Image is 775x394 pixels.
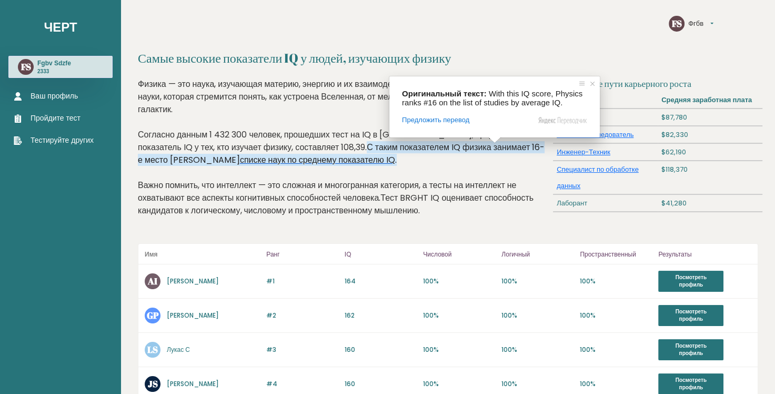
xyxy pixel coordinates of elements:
text: LS [147,343,158,356]
ya-tr-span: Посмотреть профиль [676,342,707,357]
div: $82,330 [658,126,762,143]
div: $62,190 [658,144,762,161]
p: 2333 [37,68,71,75]
ya-tr-span: Тест BRGHT IQ оценивает способность кандидатов к логическому, числовому и пространственному мышле... [138,192,534,216]
p: 100% [423,277,495,286]
p: 100% [501,379,573,389]
ya-tr-span: Имя [145,250,158,259]
p: 100% [580,345,652,354]
a: [PERSON_NAME] [167,311,219,320]
a: Ваш профиль [14,91,94,102]
button: Фгбв [688,18,713,29]
span: Оригинальный текст: [402,89,487,98]
p: 164 [345,277,417,286]
text: FS [672,17,682,29]
ya-tr-span: Ранг [266,250,279,259]
p: 100% [501,311,573,320]
a: [PERSON_NAME] [167,277,219,285]
ya-tr-span: Ваш профиль [31,91,78,102]
p: 100% [580,311,652,320]
ya-tr-span: Физика — это наука, изучающая материю, энергию и их взаимодействие. [138,78,420,90]
a: Специалист по обработке данных [557,164,639,191]
a: Лукас С [167,345,190,354]
ya-tr-span: . [395,154,397,166]
a: [PERSON_NAME] [167,379,219,388]
ya-tr-span: IQ [345,250,351,259]
a: Черт [44,18,77,35]
ya-tr-span: Самые высокие показатели IQ у людей, изучающих физику [138,50,451,66]
p: 100% [501,277,573,286]
p: 100% [580,379,652,389]
text: JS [148,378,158,390]
p: #3 [266,345,338,354]
ya-tr-span: Числовой [423,250,451,259]
ya-tr-span: Посмотреть профиль [676,376,707,391]
a: Тестируйте других [14,135,94,146]
text: AI [147,275,157,287]
a: Посмотреть профиль [658,305,723,326]
ya-tr-span: Возможные пути карьерного роста [557,77,691,90]
p: 100% [423,345,495,354]
ya-tr-span: Это фундаментальная отрасль науки, которая стремится понять, как устроена Вселенная, от мельчайши... [138,78,542,115]
ya-tr-span: Согласно данным 1 432 300 человек, прошедших тест на IQ в [GEOGRAPHIC_DATA], средний показатель I... [138,129,508,153]
ya-tr-span: Посмотреть профиль [676,273,707,289]
ya-tr-span: Тестируйте других [31,135,94,146]
text: GP [147,309,159,321]
p: 100% [580,277,652,286]
p: 100% [501,345,573,354]
a: Инженер-Техник [557,147,610,157]
ya-tr-span: Лаборант [557,198,587,208]
ya-tr-span: Результаты [658,250,691,259]
p: 100% [423,311,495,320]
a: Пройдите тест [14,113,94,124]
ya-tr-span: Средняя заработная плата [661,95,752,105]
ya-tr-span: Логичный [501,250,530,259]
ya-tr-span: С таким показателем IQ физика занимает 16-е место [PERSON_NAME] [138,141,545,166]
ya-tr-span: Фгбв [688,18,703,28]
p: 100% [423,379,495,389]
p: #1 [266,277,338,286]
div: $87,780 [658,109,762,126]
p: 162 [345,311,417,320]
div: $118,370 [658,161,762,194]
p: #4 [266,379,338,389]
a: Посмотреть профиль [658,271,723,292]
div: $41,280 [658,195,762,212]
span: With this IQ score, Physics ranks #16 on the list of studies by average IQ. [402,89,585,107]
ya-tr-span: Fgbv Sdzfe [37,60,71,67]
ya-tr-span: Пространственный [580,250,636,259]
ya-tr-span: Важно помнить, что интеллект — это сложная и многогранная категория, а тесты на интеллект не охва... [138,179,516,204]
a: списке наук по среднему показателю IQ [240,154,395,166]
p: #2 [266,311,338,320]
text: FS [21,61,31,73]
ya-tr-span: Пройдите тест [31,113,80,124]
a: Посмотреть профиль [658,339,723,360]
ya-tr-span: Посмотреть профиль [676,308,707,323]
p: 160 [345,379,417,389]
p: 160 [345,345,417,354]
span: Предложить перевод [402,115,469,125]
